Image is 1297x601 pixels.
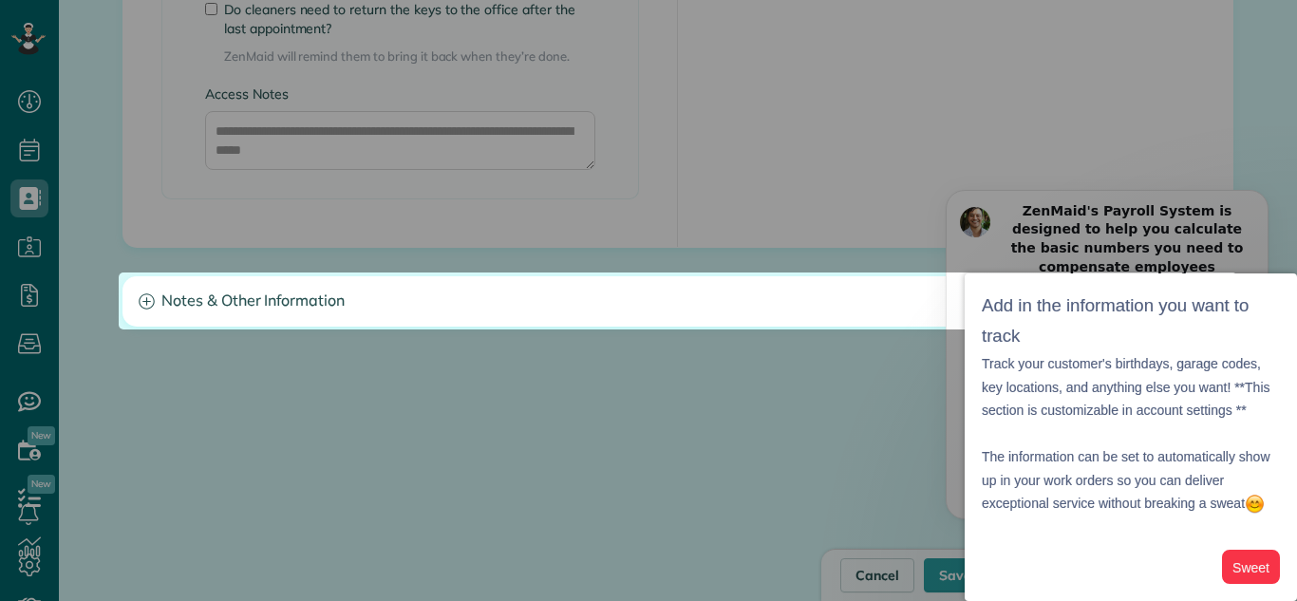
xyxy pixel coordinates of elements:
[123,277,1232,326] a: Notes & Other Information
[83,27,337,311] div: Message content
[83,314,337,331] p: Message from Amar, sent 51m ago
[965,273,1297,601] div: Add in the information you want to trackTrack your customer&amp;#39;s birthdays, garage codes, ke...
[982,352,1280,423] p: Track your customer's birthdays, garage codes, key locations, and anything else you want! **This ...
[982,291,1280,352] h3: Add in the information you want to track
[83,297,337,334] div: Then click Run Payroll in the top right of this page and you're good to go!
[982,423,1280,516] p: The information can be set to automatically show up in your work orders so you can deliver except...
[94,28,327,99] b: ZenMaid's Payroll System is designed to help you calculate the basic numbers you need to compensa...
[1222,550,1280,585] button: Sweet
[43,31,73,62] img: Profile image for Amar
[83,213,337,287] div: You can change choose how you compensate your employees when you create them (in the employees ta...
[28,14,351,344] div: message notification from Amar, 51m ago. ZenMaid's Payroll System is designed to help you calcula...
[83,110,337,203] div: Whether you pay by the hour, share revenue, or do a flat rate per job, ZenMaid can help you total...
[1245,494,1265,514] img: :blush:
